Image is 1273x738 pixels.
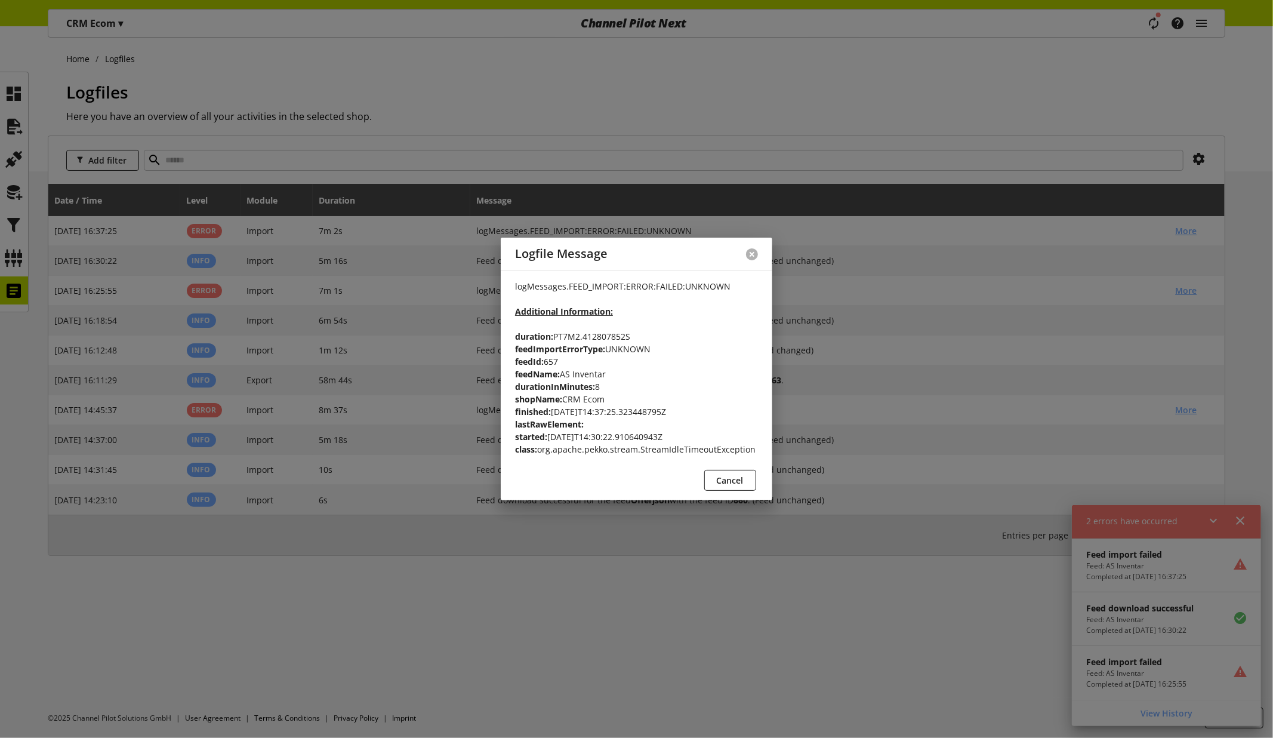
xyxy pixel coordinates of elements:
b: lastRawElement: [515,419,584,430]
b: feedId: [515,356,544,367]
b: duration: [515,331,553,342]
b: finished: [515,406,551,417]
b: feedName: [515,368,560,380]
span: Cancel [717,474,744,487]
b: durationInMinutes: [515,381,595,392]
b: Additional Information: [515,306,613,317]
b: class: [515,444,537,455]
b: feedImportErrorType: [515,343,605,355]
b: shopName: [515,393,562,405]
b: started: [515,431,547,442]
button: Cancel [704,470,756,491]
h2: Logfile Message [515,247,608,261]
p: logMessages.FEED_IMPORT:ERROR:FAILED:UNKNOWN PT7M2.412807852S UNKNOWN 657 AS Inventar 8 CRM Ecom ... [515,280,758,456]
